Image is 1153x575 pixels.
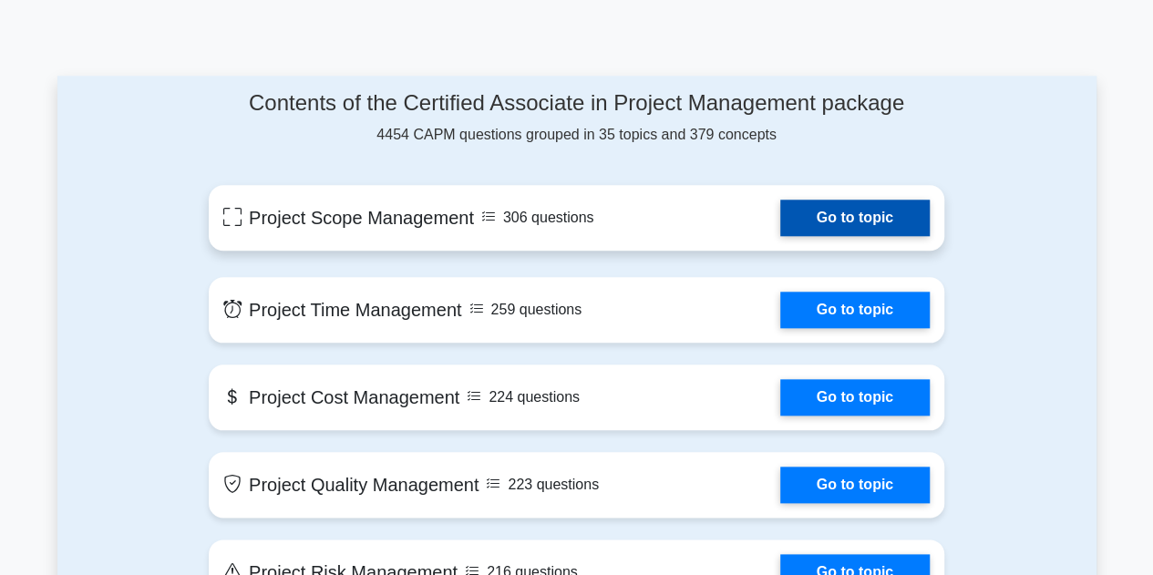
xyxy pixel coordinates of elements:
[780,292,930,328] a: Go to topic
[209,90,944,117] h4: Contents of the Certified Associate in Project Management package
[780,379,930,416] a: Go to topic
[780,200,930,236] a: Go to topic
[209,90,944,146] div: 4454 CAPM questions grouped in 35 topics and 379 concepts
[780,467,930,503] a: Go to topic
